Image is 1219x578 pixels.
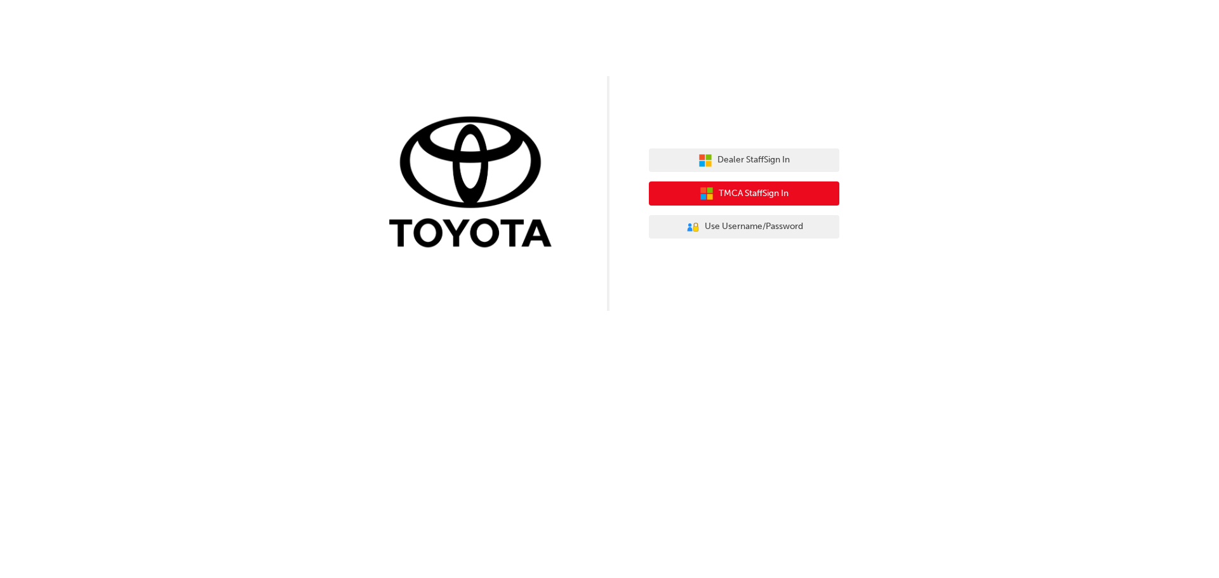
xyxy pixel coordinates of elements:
button: Dealer StaffSign In [649,148,839,173]
img: Trak [380,114,570,254]
span: TMCA Staff Sign In [719,187,789,201]
span: Use Username/Password [705,220,803,234]
span: Dealer Staff Sign In [717,153,790,167]
button: TMCA StaffSign In [649,181,839,206]
button: Use Username/Password [649,215,839,239]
